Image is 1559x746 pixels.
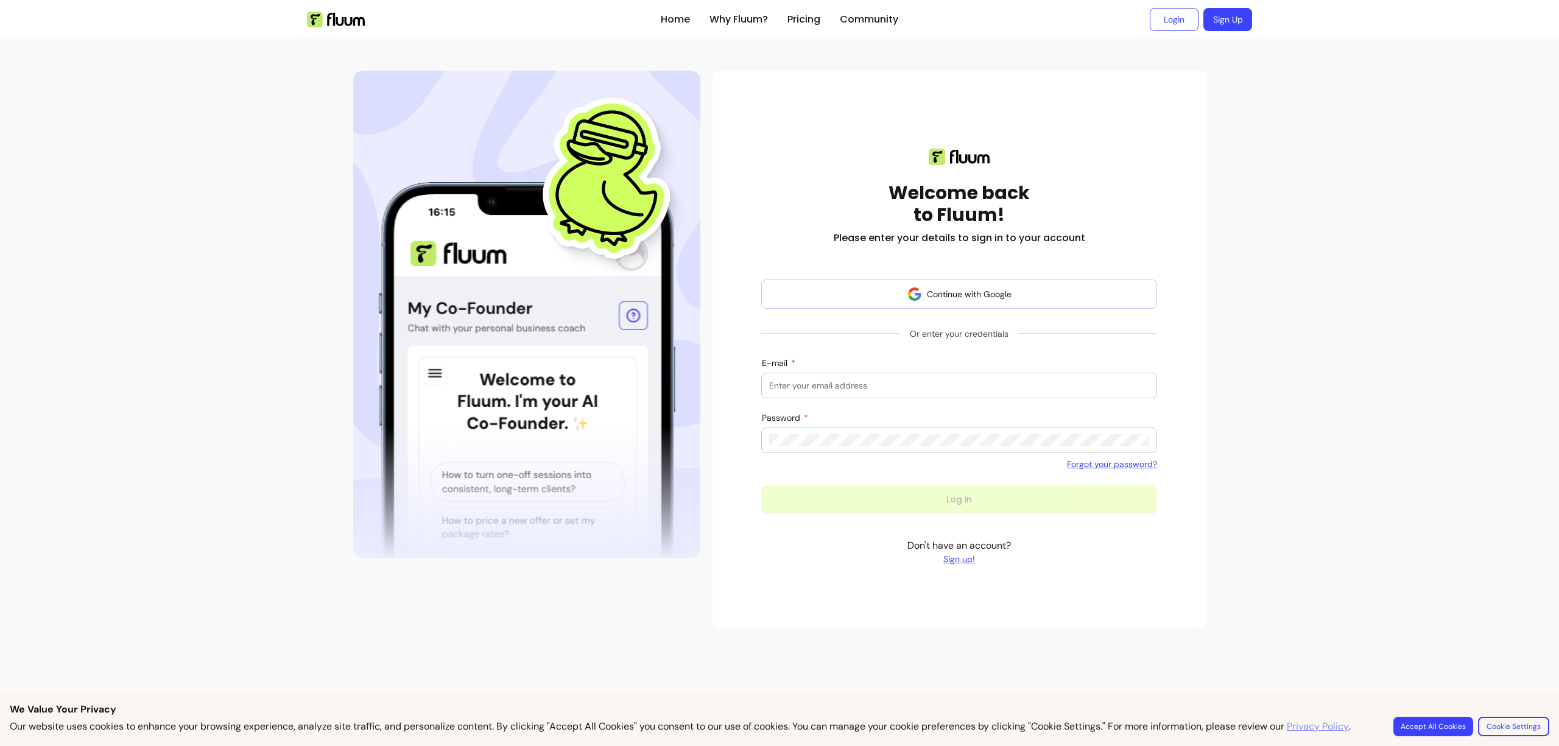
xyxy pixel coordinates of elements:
[769,379,1149,392] input: E-mail
[10,702,1549,717] p: We Value Your Privacy
[709,12,768,27] a: Why Fluum?
[907,287,922,301] img: avatar
[907,553,1011,565] a: Sign up!
[907,538,1011,565] p: Don't have an account?
[834,231,1085,245] h2: Please enter your details to sign in to your account
[840,12,898,27] a: Community
[1067,458,1157,470] a: Forgot your password?
[307,12,365,27] img: Fluum Logo
[762,412,803,423] span: Password
[1150,8,1198,31] a: Login
[1287,719,1349,734] a: Privacy Policy
[661,12,690,27] a: Home
[761,280,1157,309] button: Continue with Google
[1203,8,1252,31] a: Sign Up
[1393,717,1473,736] button: Accept All Cookies
[762,357,790,368] span: E-mail
[787,12,820,27] a: Pricing
[10,719,1351,734] p: Our website uses cookies to enhance your browsing experience, analyze site traffic, and personali...
[900,323,1018,345] span: Or enter your credentials
[769,434,1149,446] input: Password
[929,149,990,165] img: Fluum logo
[1478,717,1549,736] button: Cookie Settings
[889,182,1030,226] h1: Welcome back to Fluum!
